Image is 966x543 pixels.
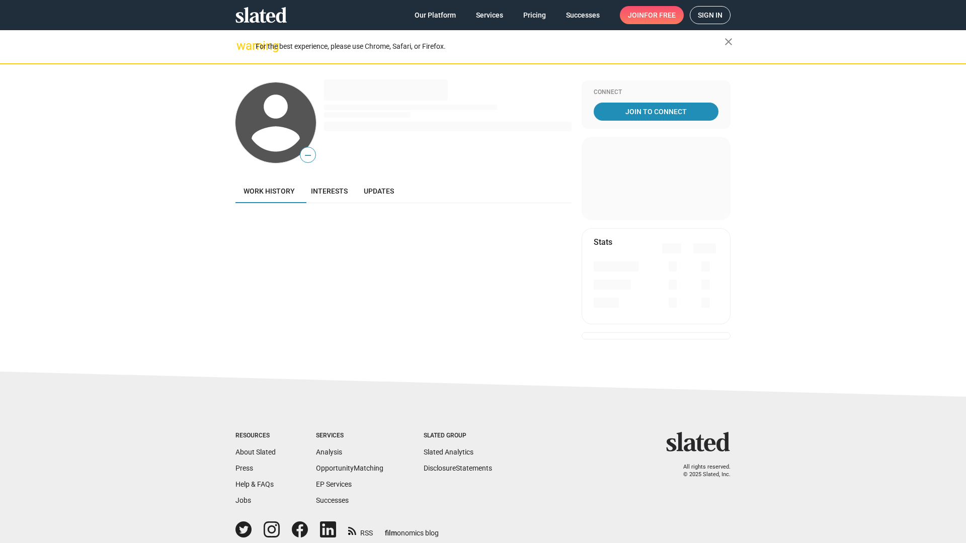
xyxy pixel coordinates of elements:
span: Our Platform [415,6,456,24]
a: Join To Connect [594,103,718,121]
div: Resources [235,432,276,440]
a: filmonomics blog [385,520,439,538]
a: Successes [316,496,349,504]
span: Pricing [523,6,546,24]
a: Work history [235,179,303,203]
a: EP Services [316,480,352,488]
mat-card-title: Stats [594,237,612,247]
a: DisclosureStatements [424,464,492,472]
span: Work history [244,187,295,195]
a: RSS [348,522,373,538]
a: Analysis [316,448,342,456]
a: OpportunityMatching [316,464,383,472]
a: Our Platform [407,6,464,24]
div: Services [316,432,383,440]
span: Updates [364,187,394,195]
span: Services [476,6,503,24]
span: film [385,529,397,537]
span: Sign in [698,7,722,24]
span: — [300,149,315,162]
a: Updates [356,179,402,203]
a: About Slated [235,448,276,456]
a: Pricing [515,6,554,24]
a: Help & FAQs [235,480,274,488]
div: Slated Group [424,432,492,440]
p: All rights reserved. © 2025 Slated, Inc. [673,464,731,478]
a: Slated Analytics [424,448,473,456]
a: Successes [558,6,608,24]
a: Interests [303,179,356,203]
mat-icon: close [722,36,735,48]
mat-icon: warning [236,40,249,52]
a: Services [468,6,511,24]
a: Jobs [235,496,251,504]
span: Interests [311,187,348,195]
span: Successes [566,6,600,24]
a: Joinfor free [620,6,684,24]
div: For the best experience, please use Chrome, Safari, or Firefox. [256,40,725,53]
span: for free [644,6,676,24]
a: Sign in [690,6,731,24]
span: Join To Connect [596,103,716,121]
span: Join [628,6,676,24]
div: Connect [594,88,718,97]
a: Press [235,464,253,472]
